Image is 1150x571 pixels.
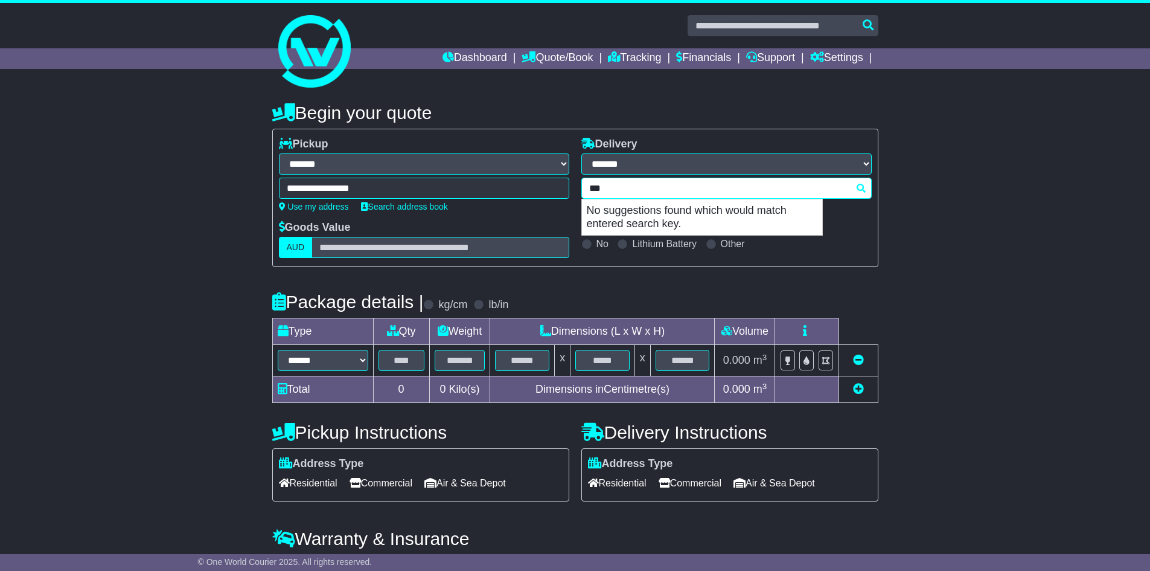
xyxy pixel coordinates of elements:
h4: Warranty & Insurance [272,529,878,549]
td: Kilo(s) [429,376,490,403]
h4: Delivery Instructions [581,422,878,442]
a: Search address book [361,202,448,211]
span: m [753,383,767,395]
a: Add new item [853,383,864,395]
a: Dashboard [442,48,507,69]
h4: Pickup Instructions [272,422,569,442]
h4: Begin your quote [272,103,878,123]
p: No suggestions found which would match entered search key. [582,199,822,235]
label: Other [721,238,745,250]
td: Weight [429,318,490,345]
a: Use my address [279,202,349,211]
td: Dimensions in Centimetre(s) [490,376,715,403]
label: Pickup [279,138,328,151]
label: AUD [279,237,313,258]
a: Financials [676,48,731,69]
td: x [634,345,650,376]
td: Total [272,376,373,403]
typeahead: Please provide city [581,178,872,199]
span: Residential [279,474,337,492]
a: Tracking [608,48,661,69]
label: Goods Value [279,221,351,234]
span: 0.000 [723,383,750,395]
label: Address Type [588,457,673,471]
span: Residential [588,474,647,492]
label: Delivery [581,138,637,151]
span: © One World Courier 2025. All rights reserved. [198,557,372,567]
label: Lithium Battery [632,238,697,250]
span: Air & Sea Depot [733,474,815,492]
a: Settings [810,48,863,69]
h4: Package details | [272,292,424,312]
td: Dimensions (L x W x H) [490,318,715,345]
span: 0.000 [723,354,750,366]
span: Commercial [350,474,412,492]
a: Support [746,48,795,69]
a: Remove this item [853,354,864,366]
label: kg/cm [438,298,467,312]
td: Qty [373,318,429,345]
span: m [753,354,767,366]
span: 0 [439,383,446,395]
label: lb/in [488,298,508,312]
sup: 3 [762,382,767,391]
sup: 3 [762,353,767,362]
td: 0 [373,376,429,403]
span: Air & Sea Depot [424,474,506,492]
label: No [596,238,609,250]
span: Commercial [659,474,721,492]
td: Volume [715,318,775,345]
td: x [555,345,570,376]
td: Type [272,318,373,345]
a: Quote/Book [522,48,593,69]
label: Address Type [279,457,364,471]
